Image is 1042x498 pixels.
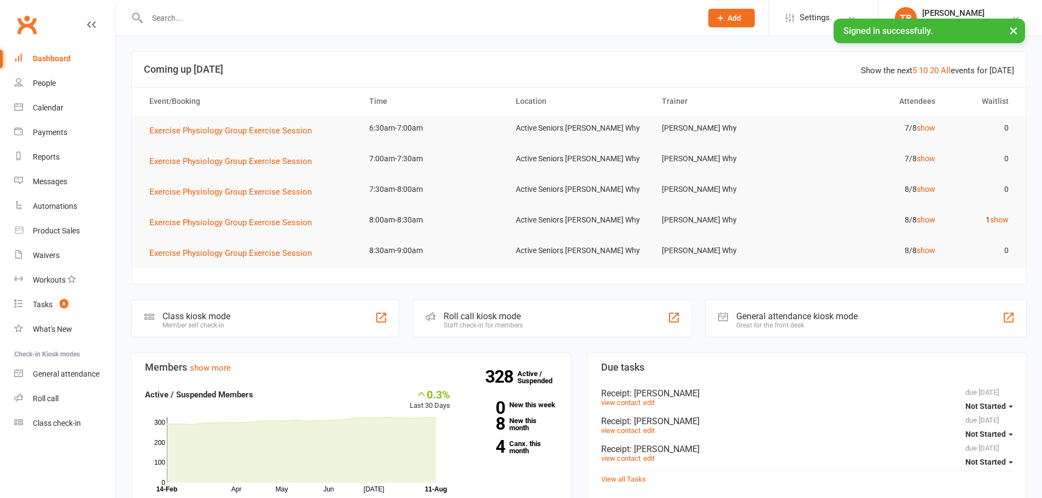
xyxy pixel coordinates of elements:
[630,388,700,399] span: : [PERSON_NAME]
[60,299,68,308] span: 6
[843,26,933,36] span: Signed in successfully.
[736,321,858,329] div: Great for the front desk
[643,426,655,435] a: edit
[144,10,694,26] input: Search...
[652,177,799,202] td: [PERSON_NAME] Why
[162,321,230,329] div: Member self check-in
[917,246,935,255] a: show
[917,185,935,194] a: show
[359,87,506,115] th: Time
[33,128,67,137] div: Payments
[359,115,506,141] td: 6:30am-7:00am
[33,153,60,161] div: Reports
[917,215,935,224] a: show
[145,390,253,400] strong: Active / Suspended Members
[139,87,359,115] th: Event/Booking
[14,120,115,145] a: Payments
[895,7,917,29] div: TB
[359,146,506,172] td: 7:00am-7:30am
[485,368,517,385] strong: 328
[14,292,115,317] a: Tasks 6
[33,54,71,63] div: Dashboard
[945,146,1018,172] td: 0
[14,46,115,71] a: Dashboard
[601,426,641,435] a: view contact
[652,87,799,115] th: Trainer
[467,438,505,455] strong: 4
[799,238,945,263] td: 8/8
[14,169,115,194] a: Messages
[727,14,741,22] span: Add
[601,416,1014,426] div: Receipt
[630,444,700,454] span: : [PERSON_NAME]
[14,362,115,386] a: General attendance kiosk mode
[190,363,231,373] a: show more
[736,311,858,321] div: General attendance kiosk mode
[14,243,115,268] a: Waivers
[149,185,319,198] button: Exercise Physiology Group Exercise Session
[33,202,77,210] div: Automations
[33,300,53,309] div: Tasks
[517,362,566,392] a: 328Active / Suspended
[33,226,80,235] div: Product Sales
[945,177,1018,202] td: 0
[33,79,56,87] div: People
[922,8,1001,18] div: [PERSON_NAME]
[1004,19,1023,42] button: ×
[149,155,319,168] button: Exercise Physiology Group Exercise Session
[652,115,799,141] td: [PERSON_NAME] Why
[14,219,115,243] a: Product Sales
[930,66,939,75] a: 20
[149,247,319,260] button: Exercise Physiology Group Exercise Session
[14,71,115,96] a: People
[912,66,917,75] a: 5
[922,18,1001,28] div: Staying Active Dee Why
[945,87,1018,115] th: Waitlist
[33,251,60,260] div: Waivers
[965,458,1006,466] span: Not Started
[799,207,945,233] td: 8/8
[467,417,557,431] a: 8New this month
[643,399,655,407] a: edit
[33,103,63,112] div: Calendar
[652,146,799,172] td: [PERSON_NAME] Why
[643,454,655,462] a: edit
[467,415,505,432] strong: 8
[506,238,653,263] td: Active Seniors [PERSON_NAME] Why
[149,248,312,258] span: Exercise Physiology Group Exercise Session
[919,66,928,75] a: 10
[14,96,115,120] a: Calendar
[33,370,100,378] div: General attendance
[799,146,945,172] td: 7/8
[708,9,755,27] button: Add
[14,317,115,342] a: What's New
[444,321,523,329] div: Staff check-in for members
[359,207,506,233] td: 8:00am-8:30am
[467,440,557,454] a: 4Canx. this month
[917,124,935,132] a: show
[965,452,1013,472] button: Not Started
[149,216,319,229] button: Exercise Physiology Group Exercise Session
[145,362,557,373] h3: Members
[14,411,115,436] a: Class kiosk mode
[945,238,1018,263] td: 0
[506,146,653,172] td: Active Seniors [PERSON_NAME] Why
[652,207,799,233] td: [PERSON_NAME] Why
[33,394,59,403] div: Roll call
[945,115,1018,141] td: 0
[799,115,945,141] td: 7/8
[162,311,230,321] div: Class kiosk mode
[601,475,646,483] a: View all Tasks
[965,396,1013,416] button: Not Started
[14,194,115,219] a: Automations
[144,64,1014,75] h3: Coming up [DATE]
[652,238,799,263] td: [PERSON_NAME] Why
[965,430,1006,438] span: Not Started
[33,177,67,186] div: Messages
[410,388,450,412] div: Last 30 Days
[410,388,450,400] div: 0.3%
[630,416,700,426] span: : [PERSON_NAME]
[506,207,653,233] td: Active Seniors [PERSON_NAME] Why
[601,388,1014,399] div: Receipt
[467,401,557,408] a: 0New this week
